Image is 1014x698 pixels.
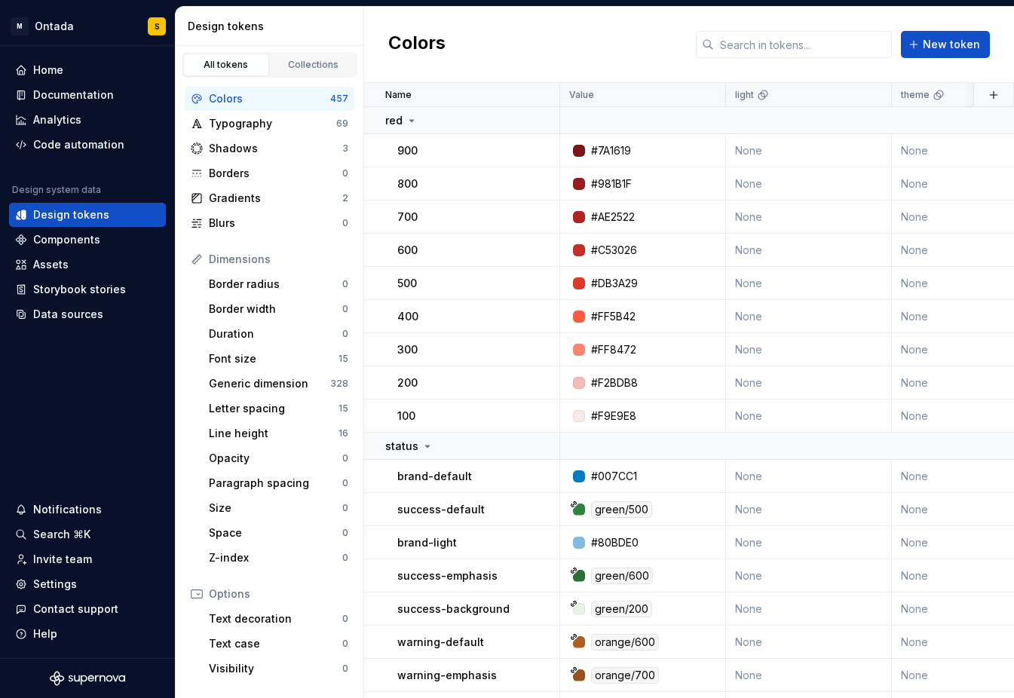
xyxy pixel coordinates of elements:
div: Border radius [209,277,342,292]
td: None [726,300,892,333]
a: Borders0 [185,161,354,185]
a: Border radius0 [203,272,354,296]
p: 500 [397,276,417,291]
a: Text case0 [203,632,354,656]
td: None [726,400,892,433]
button: Notifications [9,497,166,522]
div: Ontada [35,19,74,34]
div: #80BDE0 [591,535,639,550]
div: Notifications [33,502,102,517]
div: Paragraph spacing [209,476,342,491]
div: All tokens [188,59,264,71]
div: Invite team [33,552,92,567]
div: Settings [33,577,77,592]
a: Components [9,228,166,252]
button: Help [9,622,166,646]
div: #AE2522 [591,210,635,225]
a: Duration0 [203,322,354,346]
a: Text decoration0 [203,607,354,631]
div: Help [33,626,57,641]
div: Opacity [209,451,342,466]
div: Shadows [209,141,342,156]
p: success-default [397,502,485,517]
div: 0 [342,477,348,489]
a: Border width0 [203,297,354,321]
td: None [726,526,892,559]
div: Components [33,232,100,247]
div: 15 [339,353,348,365]
p: brand-light [397,535,457,550]
p: 400 [397,309,418,324]
div: Dimensions [209,252,348,267]
div: green/600 [591,568,653,584]
div: Text case [209,636,342,651]
td: None [726,366,892,400]
p: light [735,89,754,101]
div: #FF5B42 [591,309,636,324]
div: orange/600 [591,634,659,651]
td: None [726,134,892,167]
p: brand-default [397,469,472,484]
div: Home [33,63,63,78]
div: 0 [342,217,348,229]
p: Name [385,89,412,101]
a: Gradients2 [185,186,354,210]
div: Gradients [209,191,342,206]
div: 3 [342,142,348,155]
div: #C53026 [591,243,637,258]
div: 0 [342,502,348,514]
h2: Colors [388,31,446,58]
div: #007CC1 [591,469,637,484]
div: 0 [342,303,348,315]
div: Design tokens [188,19,357,34]
svg: Supernova Logo [50,671,125,686]
a: Code automation [9,133,166,157]
div: Space [209,525,342,540]
div: 0 [342,278,348,290]
a: Font size15 [203,347,354,371]
div: Data sources [33,307,103,322]
div: Contact support [33,602,118,617]
div: 2 [342,192,348,204]
div: Assets [33,257,69,272]
p: warning-default [397,635,484,650]
div: Storybook stories [33,282,126,297]
a: Typography69 [185,112,354,136]
button: New token [901,31,990,58]
p: 600 [397,243,418,258]
div: Z-index [209,550,342,565]
a: Line height16 [203,421,354,445]
span: New token [923,37,980,52]
a: Letter spacing15 [203,396,354,421]
div: Design system data [12,184,101,196]
div: #7A1619 [591,143,631,158]
a: Home [9,58,166,82]
div: green/500 [591,501,652,518]
a: Colors457 [185,87,354,111]
div: 328 [330,378,348,390]
td: None [726,559,892,592]
button: MOntadaS [3,10,172,42]
a: Visibility0 [203,657,354,681]
div: 0 [342,167,348,179]
div: green/200 [591,601,652,617]
div: #DB3A29 [591,276,638,291]
div: 0 [342,328,348,340]
div: 69 [336,118,348,130]
p: 700 [397,210,418,225]
div: #981B1F [591,176,632,191]
div: 0 [342,638,348,650]
button: Contact support [9,597,166,621]
div: #F2BDB8 [591,375,638,390]
div: Border width [209,302,342,317]
a: Opacity0 [203,446,354,470]
input: Search in tokens... [714,31,892,58]
p: Value [569,89,594,101]
div: Text decoration [209,611,342,626]
div: Letter spacing [209,401,339,416]
p: status [385,439,418,454]
div: 0 [342,552,348,564]
div: Duration [209,326,342,341]
div: #F9E9E8 [591,409,636,424]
